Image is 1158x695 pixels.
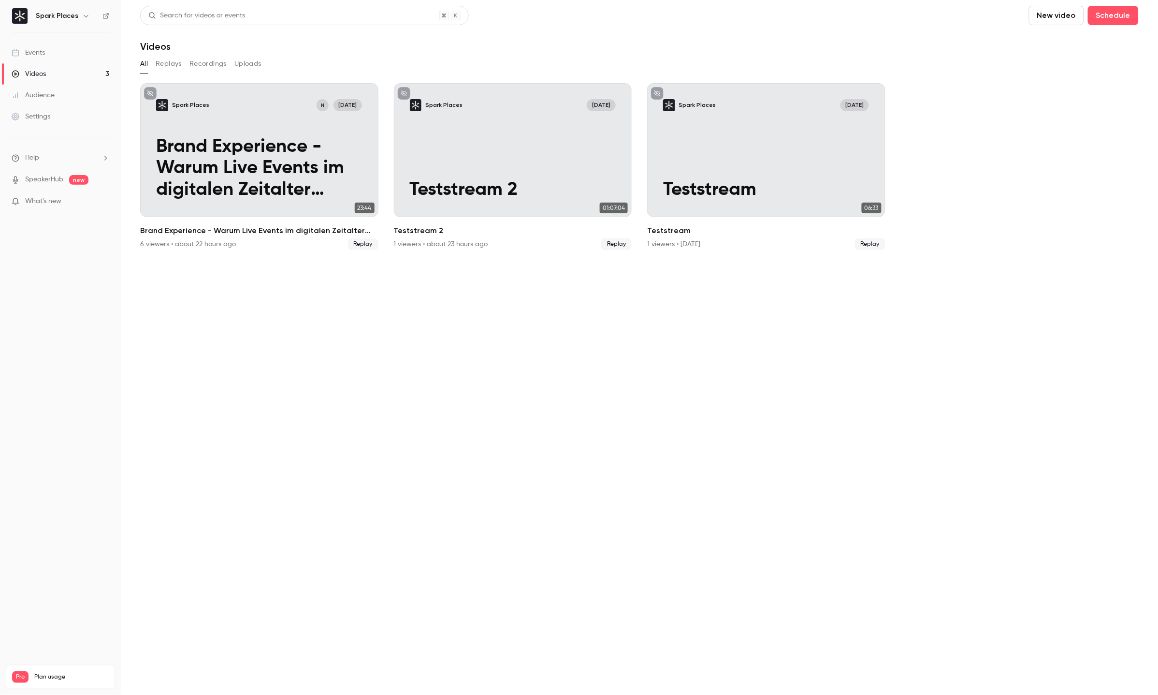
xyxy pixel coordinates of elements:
[156,99,168,111] img: Brand Experience - Warum Live Events im digitalen Zeitalter unverzichtbar sind!
[1029,6,1084,25] button: New video
[647,83,885,250] a: TeststreamSpark Places[DATE]Teststream06:33Teststream1 viewers • [DATE]Replay
[12,671,29,683] span: Pro
[394,83,632,250] a: Teststream 2Spark Places[DATE]Teststream 201:07:04Teststream 21 viewers • about 23 hours agoReplay
[140,83,378,250] li: Brand Experience - Warum Live Events im digitalen Zeitalter unverzichtbar sind!
[140,41,171,52] h1: Videos
[425,101,463,109] p: Spark Places
[140,56,148,72] button: All
[394,225,632,237] h2: Teststream 2
[333,99,362,111] span: [DATE]
[647,83,885,250] li: Teststream
[348,238,378,250] span: Replay
[189,56,227,72] button: Recordings
[156,136,362,201] p: Brand Experience - Warum Live Events im digitalen Zeitalter unverzichtbar sind!
[140,83,1139,250] ul: Videos
[12,48,45,58] div: Events
[12,90,55,100] div: Audience
[663,99,675,111] img: Teststream
[140,6,1139,689] section: Videos
[601,238,632,250] span: Replay
[140,239,236,249] div: 6 viewers • about 22 hours ago
[25,153,39,163] span: Help
[36,11,78,21] h6: Spark Places
[25,196,61,207] span: What's new
[144,87,157,100] button: unpublished
[12,153,109,163] li: help-dropdown-opener
[69,175,88,185] span: new
[862,203,882,213] span: 06:33
[394,239,488,249] div: 1 viewers • about 23 hours ago
[12,112,50,121] div: Settings
[410,179,616,201] p: Teststream 2
[156,56,182,72] button: Replays
[398,87,410,100] button: unpublished
[840,99,869,111] span: [DATE]
[587,99,615,111] span: [DATE]
[651,87,664,100] button: unpublished
[34,673,109,681] span: Plan usage
[600,203,628,213] span: 01:07:04
[394,83,632,250] li: Teststream 2
[663,179,869,201] p: Teststream
[855,238,885,250] span: Replay
[234,56,261,72] button: Uploads
[172,101,209,109] p: Spark Places
[1088,6,1139,25] button: Schedule
[316,98,330,112] div: N
[140,225,378,237] h2: Brand Experience - Warum Live Events im digitalen Zeitalter unverzichtbar sind!
[140,83,378,250] a: Brand Experience - Warum Live Events im digitalen Zeitalter unverzichtbar sind! Spark PlacesN[DAT...
[410,99,422,111] img: Teststream 2
[25,175,63,185] a: SpeakerHub
[647,239,700,249] div: 1 viewers • [DATE]
[12,8,28,24] img: Spark Places
[647,225,885,237] h2: Teststream
[148,11,245,21] div: Search for videos or events
[355,203,375,213] span: 23:44
[12,69,46,79] div: Videos
[679,101,716,109] p: Spark Places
